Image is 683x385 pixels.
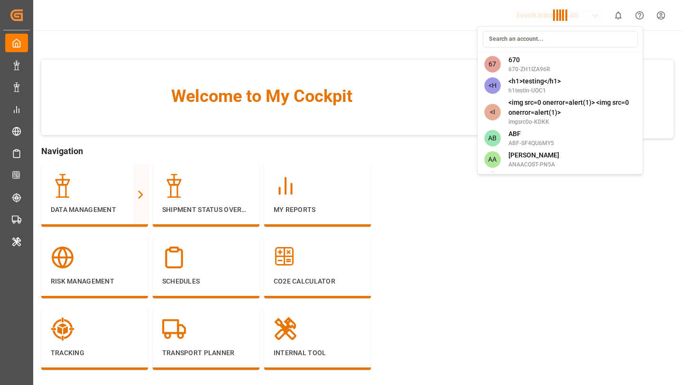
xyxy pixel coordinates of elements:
p: Internal Tool [274,348,361,358]
button: show 0 new notifications [608,5,629,26]
p: CO2e Calculator [274,276,361,286]
button: Help Center [629,5,650,26]
p: Schedules [162,276,250,286]
p: Tracking [51,348,138,358]
p: Shipment Status Overview [162,205,250,215]
input: Search an account... [483,31,638,47]
span: Navigation [41,145,483,157]
p: Risk Management [51,276,138,286]
p: My Reports [274,205,361,215]
p: Data Management [51,205,138,215]
span: Welcome to My Cockpit [60,83,464,109]
p: Transport Planner [162,348,250,358]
